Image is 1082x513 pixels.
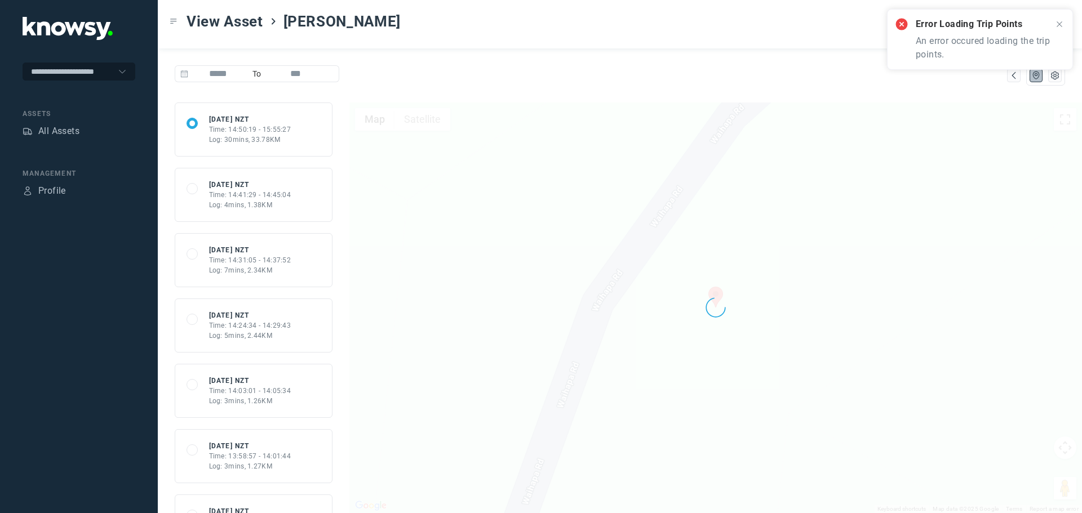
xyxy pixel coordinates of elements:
[209,135,291,145] div: Log: 30mins, 33.78KM
[23,126,33,136] div: Assets
[283,11,401,32] span: [PERSON_NAME]
[23,186,33,196] div: Profile
[38,124,79,138] div: All Assets
[209,376,291,386] div: [DATE] NZT
[23,184,66,198] a: ProfileProfile
[23,124,79,138] a: AssetsAll Assets
[209,265,291,275] div: Log: 7mins, 2.34KM
[209,320,291,331] div: Time: 14:24:34 - 14:29:43
[1050,70,1060,81] div: List
[209,124,291,135] div: Time: 14:50:19 - 15:55:27
[23,109,135,119] div: Assets
[1009,70,1019,81] div: Map
[209,190,291,200] div: Time: 14:41:29 - 14:45:04
[209,180,291,190] div: [DATE] NZT
[209,310,291,320] div: [DATE] NZT
[916,34,1053,61] p: An error occured loading the trip points.
[23,17,113,40] img: Application Logo
[209,461,291,471] div: Log: 3mins, 1.27KM
[209,255,291,265] div: Time: 14:31:05 - 14:37:52
[269,17,278,26] div: >
[170,17,178,25] div: Toggle Menu
[209,331,291,341] div: Log: 5mins, 2.44KM
[209,441,291,451] div: [DATE] NZT
[187,11,263,32] span: View Asset
[1031,70,1041,81] div: Map
[209,245,291,255] div: [DATE] NZT
[209,200,291,210] div: Log: 4mins, 1.38KM
[209,451,291,461] div: Time: 13:58:57 - 14:01:44
[23,168,135,179] div: Management
[38,184,66,198] div: Profile
[209,396,291,406] div: Log: 3mins, 1.26KM
[916,17,1053,31] h2: Error Loading Trip Points
[209,114,291,124] div: [DATE] NZT
[248,65,266,82] span: To
[209,386,291,396] div: Time: 14:03:01 - 14:05:34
